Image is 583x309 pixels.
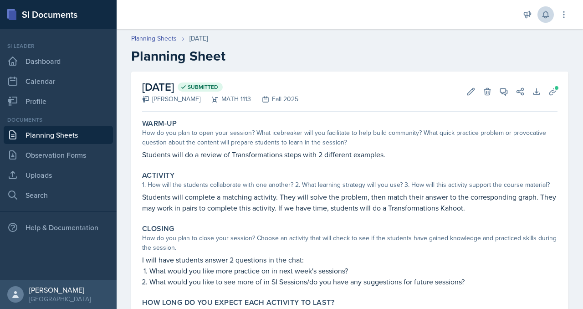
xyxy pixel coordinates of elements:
a: Search [4,186,113,204]
p: Students will complete a matching activity. They will solve the problem, then match their answer ... [142,191,557,213]
p: I will have students answer 2 questions in the chat: [142,254,557,265]
div: [PERSON_NAME] [142,94,200,104]
div: MATH 1113 [200,94,251,104]
div: Help & Documentation [4,218,113,237]
h2: Planning Sheet [131,48,568,64]
a: Calendar [4,72,113,90]
p: What would you like more practice on in next week's sessions? [149,265,557,276]
div: [GEOGRAPHIC_DATA] [29,294,91,304]
h2: [DATE] [142,79,298,95]
a: Observation Forms [4,146,113,164]
div: Si leader [4,42,113,50]
a: Uploads [4,166,113,184]
label: Closing [142,224,174,233]
div: Documents [4,116,113,124]
div: How do you plan to open your session? What icebreaker will you facilitate to help build community... [142,128,557,147]
p: Students will do a review of Transformations steps with 2 different examples. [142,149,557,160]
div: Fall 2025 [251,94,298,104]
a: Dashboard [4,52,113,70]
div: 1. How will the students collaborate with one another? 2. What learning strategy will you use? 3.... [142,180,557,190]
span: Submitted [188,83,218,91]
a: Planning Sheets [4,126,113,144]
div: [DATE] [189,34,208,43]
label: How long do you expect each activity to last? [142,298,334,307]
label: Activity [142,171,174,180]
a: Profile [4,92,113,110]
label: Warm-Up [142,119,177,128]
div: How do you plan to close your session? Choose an activity that will check to see if the students ... [142,233,557,252]
div: [PERSON_NAME] [29,285,91,294]
a: Planning Sheets [131,34,177,43]
p: What would you like to see more of in SI Sessions/do you have any suggestions for future sessions? [149,276,557,287]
